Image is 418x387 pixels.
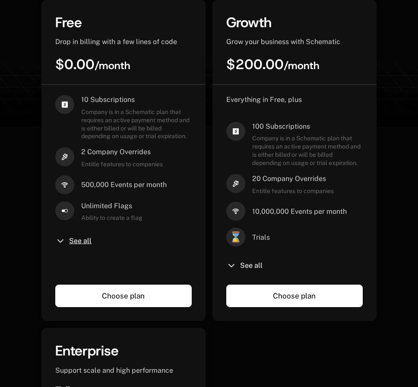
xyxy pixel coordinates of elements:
span: Company is in a Schematic plan that requires an active payment method and is either billed or wil... [252,134,363,167]
i: signal [55,175,74,194]
sub: / month [95,59,130,73]
span: Unlimited Flags [81,201,142,211]
span: 100 Subscriptions [252,122,363,131]
i: hammer [55,147,74,166]
span: See all [240,262,263,269]
span: 10,000,000 Events per month [252,207,347,216]
span: Trials [252,233,270,242]
span: 20 Company Overrides [252,174,334,184]
span: Free [55,13,82,32]
i: cashapp [226,122,245,141]
span: 10 Subscriptions [81,95,192,105]
span: Entitle features to companies [81,160,163,168]
span: 2 Company Overrides [81,147,163,157]
i: signal [226,202,245,221]
i: boolean-on [55,201,74,220]
span: Ability to create a flag [81,214,142,222]
i: chevron-down [226,260,237,271]
span: $0.00 [55,55,130,73]
span: Everything in Free, plus [226,95,302,104]
span: 500,000 Events per month [81,180,167,190]
span: Company is in a Schematic plan that requires an active payment method and is either billed or wil... [81,108,192,141]
span: See all [69,238,92,244]
sub: / month [284,59,320,73]
span: ⌛ [226,228,245,247]
i: hammer [226,174,245,193]
a: Choose plan [226,285,363,307]
span: $200.00 [226,55,320,73]
span: Grow your business with Schematic [226,38,340,46]
i: chevron-down [55,236,66,246]
i: cashapp [55,95,74,114]
span: Support scale and high performance [55,366,173,374]
span: Entitle features to companies [252,187,334,195]
span: Growth [226,13,272,32]
a: Choose plan [55,285,192,307]
span: Drop in billing with a few lines of code [55,38,177,46]
span: Enterprise [55,342,119,360]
